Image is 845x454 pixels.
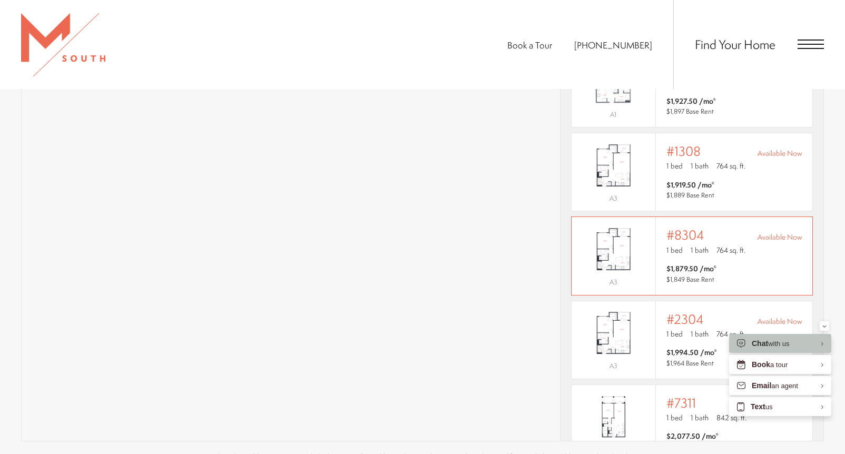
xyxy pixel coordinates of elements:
span: #8304 [666,228,704,242]
span: 1 bed [666,412,683,423]
span: A1 [610,110,616,119]
button: Open Menu [798,40,824,49]
img: #7311 - 1 bedroom floor plan layout with 1 bathroom and 842 square feet [572,391,655,443]
img: #8304 - 1 bedroom floor plan layout with 1 bathroom and 764 square feet [572,223,655,275]
a: Call Us at 813-570-8014 [574,39,652,51]
img: #2304 - 1 bedroom floor plan layout with 1 bathroom and 764 square feet [572,307,655,359]
span: A3 [610,361,617,370]
a: Book a Tour [507,39,552,51]
span: A3 [610,278,617,287]
span: 1 bed [666,161,683,171]
span: 1 bath [691,161,709,171]
span: Available Now [758,316,802,327]
a: View #8304 [571,216,813,295]
span: 842 sq. ft. [716,412,746,423]
span: $1,994.50 /mo* [666,347,717,358]
span: A3 [610,194,617,203]
span: #1308 [666,144,701,159]
span: 764 sq. ft. [716,161,745,171]
span: 1 bed [666,329,683,339]
span: $1,879.50 /mo* [666,263,716,274]
span: [PHONE_NUMBER] [574,39,652,51]
a: View #1308 [571,133,813,211]
img: #1308 - 1 bedroom floor plan layout with 1 bathroom and 764 square feet [572,139,655,192]
span: $1,964 Base Rent [666,359,714,368]
span: $1,849 Base Rent [666,275,714,284]
span: 1 bath [691,245,709,255]
span: $1,927.50 /mo* [666,96,716,106]
span: 764 sq. ft. [716,245,745,255]
img: MSouth [21,13,105,76]
a: Find Your Home [695,36,775,53]
span: 1 bed [666,245,683,255]
span: $1,889 Base Rent [666,191,714,200]
a: View #2304 [571,301,813,379]
span: $1,897 Base Rent [666,107,714,116]
span: Available Now [758,232,802,242]
span: 1 bath [691,329,709,339]
span: 1 bath [691,412,709,423]
span: $1,919.50 /mo* [666,180,714,190]
span: Available Now [758,148,802,159]
span: 764 sq. ft. [716,329,745,339]
span: #7311 [666,396,696,410]
span: #2304 [666,312,704,327]
span: $2,077.50 /mo* [666,431,719,441]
